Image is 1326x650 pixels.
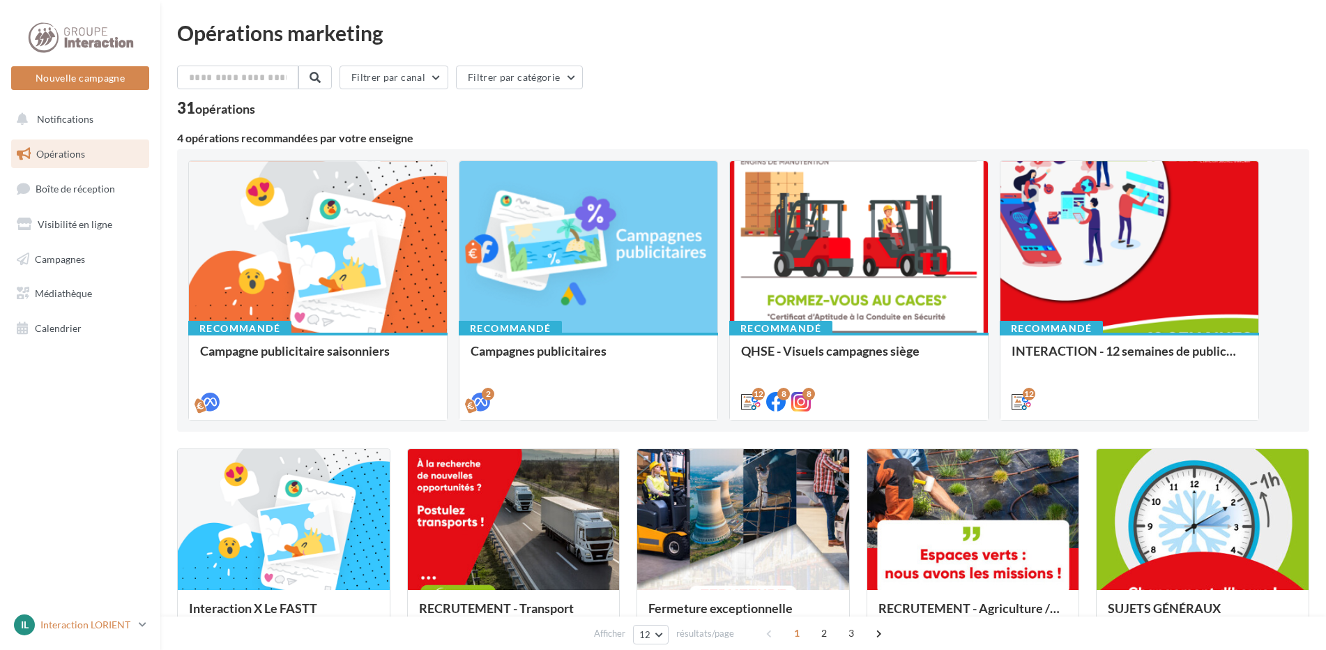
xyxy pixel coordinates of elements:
button: Filtrer par catégorie [456,66,583,89]
div: 4 opérations recommandées par votre enseigne [177,133,1309,144]
span: Notifications [37,113,93,125]
a: Visibilité en ligne [8,210,152,239]
div: 2 [482,388,494,400]
div: RECRUTEMENT - Transport [419,601,609,629]
span: Afficher [594,627,625,640]
div: Interaction X Le FASTT [189,601,379,629]
div: SUJETS GÉNÉRAUX [1108,601,1297,629]
div: 12 [1023,388,1035,400]
span: Visibilité en ligne [38,218,112,230]
div: 12 [752,388,765,400]
a: IL Interaction LORIENT [11,612,149,638]
div: Opérations marketing [177,22,1309,43]
span: 2 [813,622,835,644]
div: Fermeture exceptionnelle [648,601,838,629]
div: Campagne publicitaire saisonniers [200,344,436,372]
button: Filtrer par canal [340,66,448,89]
span: IL [21,618,29,632]
div: 31 [177,100,255,116]
div: Recommandé [1000,321,1103,336]
div: Recommandé [459,321,562,336]
div: INTERACTION - 12 semaines de publication [1012,344,1247,372]
span: Opérations [36,148,85,160]
a: Médiathèque [8,279,152,308]
span: 3 [840,622,862,644]
span: Campagnes [35,252,85,264]
span: Calendrier [35,322,82,334]
span: résultats/page [676,627,734,640]
div: 8 [777,388,790,400]
span: Boîte de réception [36,183,115,195]
p: Interaction LORIENT [40,618,133,632]
button: Nouvelle campagne [11,66,149,90]
div: QHSE - Visuels campagnes siège [741,344,977,372]
div: RECRUTEMENT - Agriculture / Espaces verts [878,601,1068,629]
a: Calendrier [8,314,152,343]
a: Boîte de réception [8,174,152,204]
a: Opérations [8,139,152,169]
div: Recommandé [188,321,291,336]
button: Notifications [8,105,146,134]
div: 8 [802,388,815,400]
div: opérations [195,103,255,115]
button: 12 [633,625,669,644]
div: Recommandé [729,321,832,336]
div: Campagnes publicitaires [471,344,706,372]
span: 12 [639,629,651,640]
span: Médiathèque [35,287,92,299]
span: 1 [786,622,808,644]
a: Campagnes [8,245,152,274]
